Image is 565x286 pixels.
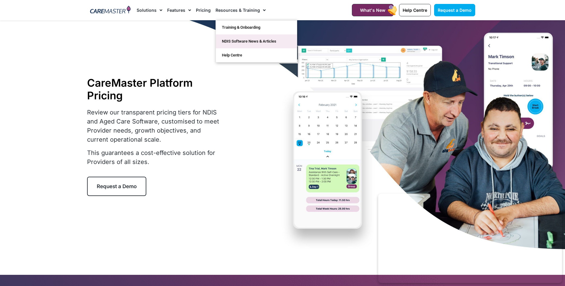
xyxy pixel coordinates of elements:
a: Request a Demo [87,177,146,196]
p: Review our transparent pricing tiers for NDIS and Aged Care Software, customised to meet Provider... [87,108,223,144]
p: This guarantees a cost-effective solution for Providers of all sizes. [87,148,223,166]
img: CareMaster Logo [90,6,131,15]
a: What's New [352,4,394,16]
a: NDIS Software News & Articles [216,34,297,48]
a: Request a Demo [434,4,475,16]
span: Request a Demo [97,183,137,189]
a: Training & Onboarding [216,21,297,34]
h1: CareMaster Platform Pricing [87,76,223,102]
span: Help Centre [403,8,427,13]
a: Help Centre [399,4,431,16]
iframe: Popup CTA [378,194,562,283]
a: Help Centre [216,48,297,62]
span: What's New [360,8,385,13]
ul: Resources & Training [216,20,297,63]
span: Request a Demo [438,8,472,13]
